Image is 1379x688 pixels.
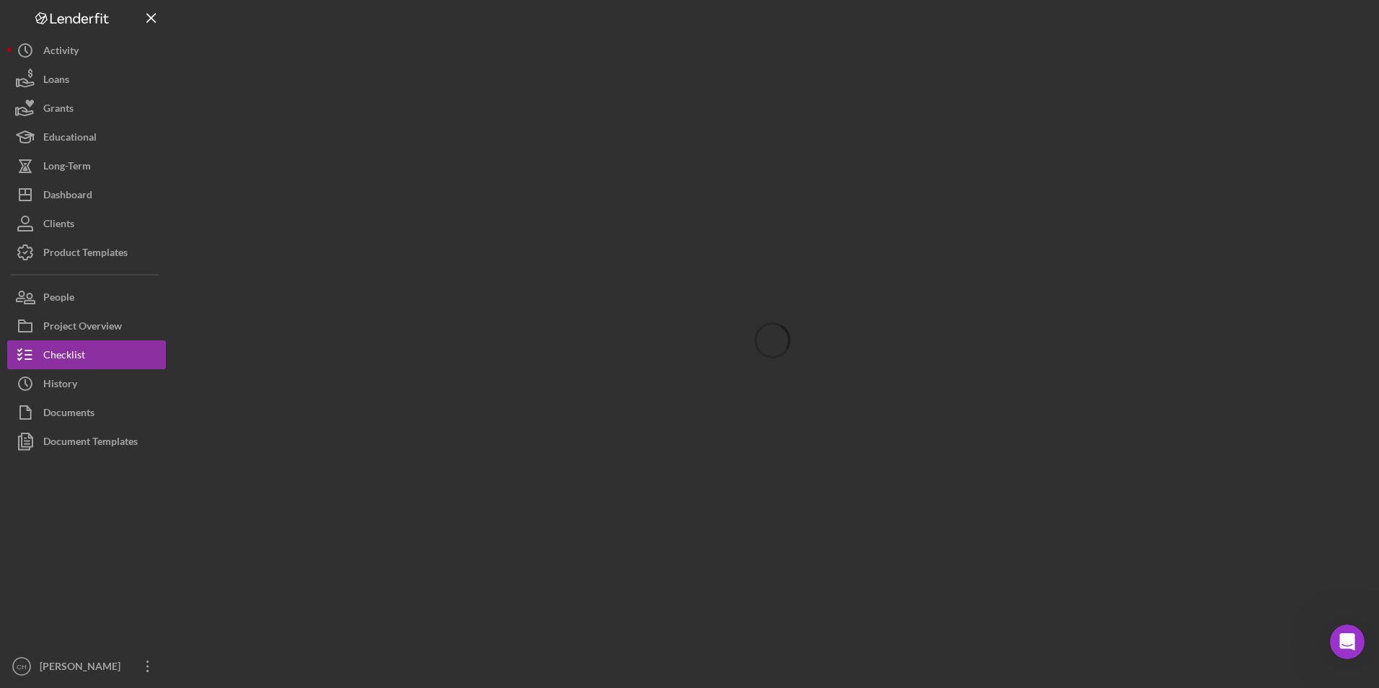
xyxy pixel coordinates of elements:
div: Long-Term [43,151,91,184]
div: Educational [43,123,97,155]
button: Document Templates [7,427,166,456]
button: People [7,283,166,312]
button: Product Templates [7,238,166,267]
div: Checklist [43,340,85,373]
button: CH[PERSON_NAME] [7,652,166,681]
div: Documents [43,398,94,431]
div: [PERSON_NAME] [36,652,130,684]
button: Clients [7,209,166,238]
div: Document Templates [43,427,138,459]
div: Loans [43,65,69,97]
div: Dashboard [43,180,92,213]
button: Documents [7,398,166,427]
div: Product Templates [43,238,128,270]
button: Checklist [7,340,166,369]
text: CH [17,663,27,671]
div: Project Overview [43,312,122,344]
iframe: Intercom live chat [1330,625,1365,659]
div: Clients [43,209,74,242]
div: History [43,369,77,402]
button: Educational [7,123,166,151]
div: Activity [43,36,79,69]
button: Dashboard [7,180,166,209]
button: Activity [7,36,166,65]
button: History [7,369,166,398]
button: Long-Term [7,151,166,180]
div: Grants [43,94,74,126]
button: Loans [7,65,166,94]
button: Grants [7,94,166,123]
div: People [43,283,74,315]
button: Project Overview [7,312,166,340]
